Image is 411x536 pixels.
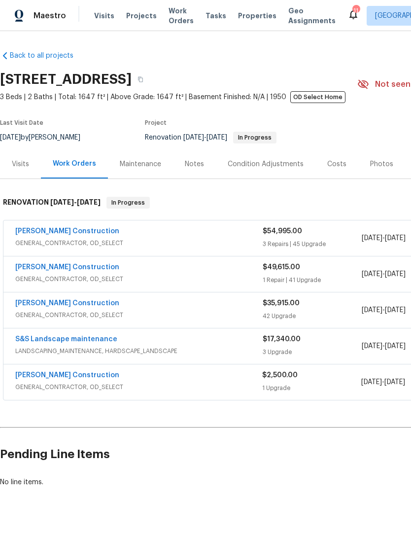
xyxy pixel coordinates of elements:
span: [DATE] [50,199,74,206]
button: Copy Address [132,71,149,88]
span: - [50,199,101,206]
span: [DATE] [361,379,382,386]
div: Work Orders [53,159,96,169]
span: [DATE] [362,343,382,350]
span: In Progress [234,135,275,141]
span: [DATE] [77,199,101,206]
div: Notes [185,159,204,169]
span: - [362,269,406,279]
span: [DATE] [362,271,382,278]
span: - [362,305,406,315]
span: Work Orders [169,6,194,26]
a: [PERSON_NAME] Construction [15,300,119,307]
a: [PERSON_NAME] Construction [15,264,119,271]
span: LANDSCAPING_MAINTENANCE, HARDSCAPE_LANDSCAPE [15,346,263,356]
span: [DATE] [206,134,227,141]
div: Costs [327,159,346,169]
a: S&S Landscape maintenance [15,336,117,343]
span: $54,995.00 [263,228,302,235]
span: In Progress [107,198,149,208]
div: 3 Upgrade [263,347,362,357]
span: Renovation [145,134,276,141]
span: Maestro [34,11,66,21]
span: [DATE] [384,379,405,386]
span: Tasks [205,12,226,19]
span: [DATE] [385,307,406,314]
div: 11 [352,6,359,16]
div: Maintenance [120,159,161,169]
h6: RENOVATION [3,197,101,209]
div: 1 Repair | 41 Upgrade [263,275,362,285]
span: $2,500.00 [262,372,298,379]
span: [DATE] [183,134,204,141]
span: $17,340.00 [263,336,301,343]
a: [PERSON_NAME] Construction [15,372,119,379]
span: $49,615.00 [263,264,300,271]
div: Visits [12,159,29,169]
span: GENERAL_CONTRACTOR, OD_SELECT [15,382,262,392]
span: Properties [238,11,276,21]
span: Geo Assignments [288,6,336,26]
a: [PERSON_NAME] Construction [15,228,119,235]
span: [DATE] [362,235,382,242]
span: [DATE] [385,343,406,350]
span: Project [145,120,167,126]
span: [DATE] [385,271,406,278]
div: Condition Adjustments [228,159,304,169]
span: GENERAL_CONTRACTOR, OD_SELECT [15,274,263,284]
div: 3 Repairs | 45 Upgrade [263,239,362,249]
span: [DATE] [362,307,382,314]
span: [DATE] [385,235,406,242]
span: OD Select Home [290,91,345,103]
span: - [361,377,405,387]
span: - [362,341,406,351]
span: GENERAL_CONTRACTOR, OD_SELECT [15,238,263,248]
span: Projects [126,11,157,21]
span: Visits [94,11,114,21]
span: - [362,233,406,243]
div: 1 Upgrade [262,383,361,393]
span: GENERAL_CONTRACTOR, OD_SELECT [15,310,263,320]
div: 42 Upgrade [263,311,362,321]
div: Photos [370,159,393,169]
span: $35,915.00 [263,300,300,307]
span: - [183,134,227,141]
